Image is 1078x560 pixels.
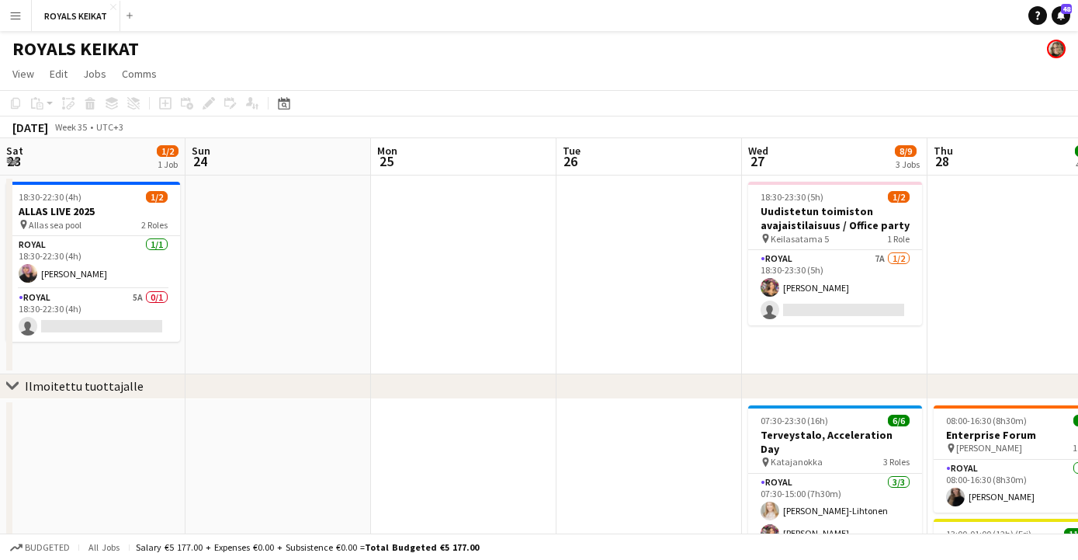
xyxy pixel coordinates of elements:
[956,442,1022,454] span: [PERSON_NAME]
[748,250,922,325] app-card-role: Royal7A1/218:30-23:30 (5h)[PERSON_NAME]
[146,191,168,203] span: 1/2
[189,152,210,170] span: 24
[96,121,123,133] div: UTC+3
[883,456,910,468] span: 3 Roles
[6,144,23,158] span: Sat
[158,158,178,170] div: 1 Job
[43,64,74,84] a: Edit
[896,158,920,170] div: 3 Jobs
[746,152,768,170] span: 27
[12,120,48,135] div: [DATE]
[946,415,1027,426] span: 08:00-16:30 (8h30m)
[771,456,823,468] span: Katajanokka
[934,144,953,158] span: Thu
[136,541,479,553] div: Salary €5 177.00 + Expenses €0.00 + Subsistence €0.00 =
[6,236,180,289] app-card-role: Royal1/118:30-22:30 (4h)[PERSON_NAME]
[51,121,90,133] span: Week 35
[116,64,163,84] a: Comms
[563,144,581,158] span: Tue
[888,415,910,426] span: 6/6
[83,67,106,81] span: Jobs
[6,204,180,218] h3: ALLAS LIVE 2025
[8,539,72,556] button: Budgeted
[1052,6,1070,25] a: 48
[761,191,823,203] span: 18:30-23:30 (5h)
[157,145,179,157] span: 1/2
[77,64,113,84] a: Jobs
[377,144,397,158] span: Mon
[931,152,953,170] span: 28
[6,182,180,342] app-job-card: 18:30-22:30 (4h)1/2ALLAS LIVE 2025 Allas sea pool2 RolesRoyal1/118:30-22:30 (4h)[PERSON_NAME]Roya...
[748,144,768,158] span: Wed
[6,64,40,84] a: View
[12,37,139,61] h1: ROYALS KEIKAT
[1047,40,1066,58] app-user-avatar: Pauliina Aalto
[192,144,210,158] span: Sun
[12,67,34,81] span: View
[946,528,1031,540] span: 13:00-01:00 (12h) (Fri)
[748,428,922,456] h3: Terveystalo, Acceleration Day
[50,67,68,81] span: Edit
[25,542,70,553] span: Budgeted
[29,219,81,231] span: Allas sea pool
[887,233,910,245] span: 1 Role
[560,152,581,170] span: 26
[141,219,168,231] span: 2 Roles
[761,415,828,426] span: 07:30-23:30 (16h)
[748,182,922,325] app-job-card: 18:30-23:30 (5h)1/2Uudistetun toimiston avajaistilaisuus / Office party Keilasatama 51 RoleRoyal7...
[888,191,910,203] span: 1/2
[748,204,922,232] h3: Uudistetun toimiston avajaistilaisuus / Office party
[32,1,120,31] button: ROYALS KEIKAT
[375,152,397,170] span: 25
[85,541,123,553] span: All jobs
[365,541,479,553] span: Total Budgeted €5 177.00
[25,378,144,394] div: Ilmoitettu tuottajalle
[122,67,157,81] span: Comms
[6,289,180,342] app-card-role: Royal5A0/118:30-22:30 (4h)
[19,191,81,203] span: 18:30-22:30 (4h)
[1061,4,1072,14] span: 48
[895,145,917,157] span: 8/9
[4,152,23,170] span: 23
[771,233,829,245] span: Keilasatama 5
